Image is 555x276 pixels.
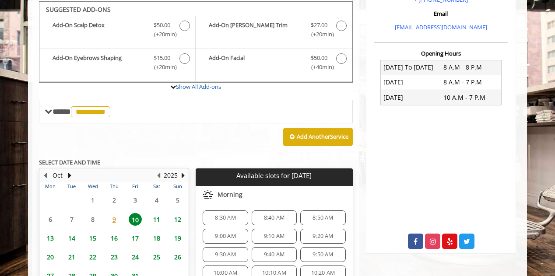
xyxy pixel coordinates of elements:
[82,182,103,191] th: Wed
[103,229,124,248] td: Select day16
[39,1,353,83] div: The Made Man Haircut Add-onS
[86,232,99,245] span: 15
[129,251,142,263] span: 24
[164,171,178,180] button: 2025
[313,251,333,258] span: 9:50 AM
[129,213,142,226] span: 10
[103,248,124,266] td: Select day23
[200,21,348,41] label: Add-On Beard Trim
[125,182,146,191] th: Fri
[215,214,235,221] span: 8:30 AM
[209,53,302,72] b: Add-On Facial
[146,210,167,228] td: Select day11
[150,232,163,245] span: 18
[203,247,248,262] div: 9:30 AM
[154,21,170,30] span: $50.00
[395,23,487,31] a: [EMAIL_ADDRESS][DOMAIN_NAME]
[215,233,235,240] span: 9:00 AM
[167,248,189,266] td: Select day26
[167,229,189,248] td: Select day19
[203,189,213,200] img: morning slots
[66,171,73,180] button: Next Month
[65,232,78,245] span: 14
[108,232,121,245] span: 16
[103,210,124,228] td: Select day9
[108,251,121,263] span: 23
[311,21,327,30] span: $27.00
[218,191,242,198] span: Morning
[209,21,302,39] b: Add-On [PERSON_NAME] Trim
[53,171,63,180] button: Oct
[306,30,332,39] span: (+20min )
[252,247,297,262] div: 9:40 AM
[46,5,111,14] b: SUGGESTED ADD-ONS
[125,210,146,228] td: Select day10
[82,229,103,248] td: Select day15
[39,158,100,166] b: SELECT DATE AND TIME
[264,251,285,258] span: 9:40 AM
[441,90,501,105] td: 10 A.M - 7 P.M
[61,248,82,266] td: Select day21
[146,182,167,191] th: Sat
[44,251,57,263] span: 20
[311,53,327,63] span: $50.00
[300,247,345,262] div: 9:50 AM
[252,210,297,225] div: 8:40 AM
[82,248,103,266] td: Select day22
[376,10,506,17] h3: Email
[53,21,145,39] b: Add-On Scalp Detox
[171,232,184,245] span: 19
[154,53,170,63] span: $15.00
[381,75,441,90] td: [DATE]
[167,182,189,191] th: Sun
[86,251,99,263] span: 22
[171,251,184,263] span: 26
[441,75,501,90] td: 8 A.M - 7 P.M
[252,229,297,244] div: 9:10 AM
[150,251,163,263] span: 25
[176,83,221,91] a: Show All Add-ons
[61,182,82,191] th: Tue
[264,214,285,221] span: 8:40 AM
[44,232,57,245] span: 13
[300,229,345,244] div: 9:20 AM
[313,214,333,221] span: 8:50 AM
[40,248,61,266] td: Select day20
[203,229,248,244] div: 9:00 AM
[155,171,162,180] button: Previous Year
[297,133,348,140] b: Add Another Service
[103,182,124,191] th: Thu
[200,53,348,74] label: Add-On Facial
[215,251,235,258] span: 9:30 AM
[381,60,441,75] td: [DATE] To [DATE]
[149,63,175,72] span: (+20min )
[306,63,332,72] span: (+40min )
[40,182,61,191] th: Mon
[53,53,145,72] b: Add-On Eyebrows Shaping
[65,251,78,263] span: 21
[149,30,175,39] span: (+20min )
[441,60,501,75] td: 8 A.M - 8 P.M
[44,21,191,41] label: Add-On Scalp Detox
[203,210,248,225] div: 8:30 AM
[283,128,353,146] button: Add AnotherService
[167,210,189,228] td: Select day12
[150,213,163,226] span: 11
[300,210,345,225] div: 8:50 AM
[108,213,121,226] span: 9
[179,171,186,180] button: Next Year
[264,233,285,240] span: 9:10 AM
[313,233,333,240] span: 9:20 AM
[199,172,349,179] p: Available slots for [DATE]
[44,53,191,74] label: Add-On Eyebrows Shaping
[171,213,184,226] span: 12
[129,232,142,245] span: 17
[42,171,49,180] button: Previous Month
[146,229,167,248] td: Select day18
[40,229,61,248] td: Select day13
[381,90,441,105] td: [DATE]
[374,50,508,56] h3: Opening Hours
[125,248,146,266] td: Select day24
[61,229,82,248] td: Select day14
[146,248,167,266] td: Select day25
